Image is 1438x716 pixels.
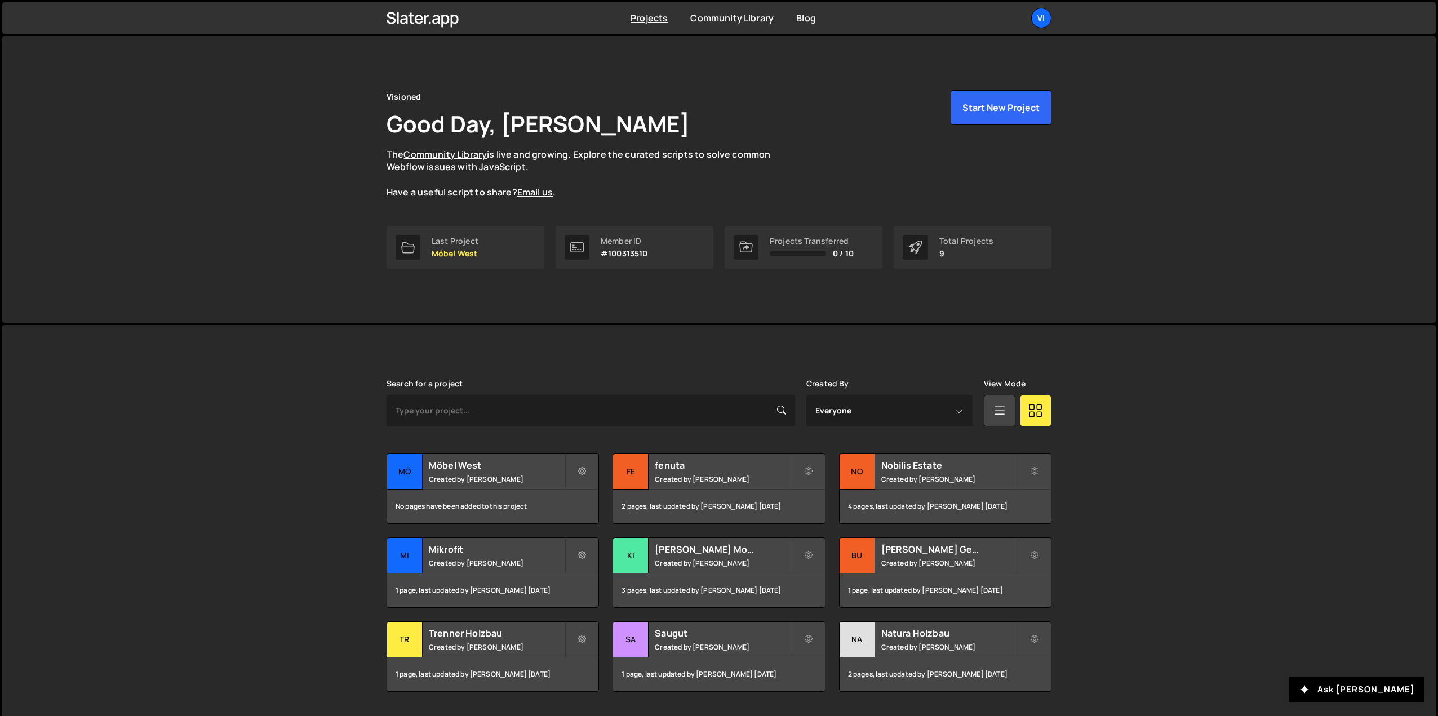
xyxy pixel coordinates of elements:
[387,621,599,692] a: Tr Trenner Holzbau Created by [PERSON_NAME] 1 page, last updated by [PERSON_NAME] [DATE]
[613,490,824,523] div: 2 pages, last updated by [PERSON_NAME] [DATE]
[655,459,791,472] h2: fenuta
[655,474,791,484] small: Created by [PERSON_NAME]
[387,537,599,608] a: Mi Mikrofit Created by [PERSON_NAME] 1 page, last updated by [PERSON_NAME] [DATE]
[432,249,478,258] p: Möbel West
[939,249,993,258] p: 9
[387,657,598,691] div: 1 page, last updated by [PERSON_NAME] [DATE]
[840,573,1051,607] div: 1 page, last updated by [PERSON_NAME] [DATE]
[881,642,1017,652] small: Created by [PERSON_NAME]
[655,543,791,555] h2: [PERSON_NAME] Montagen
[387,538,423,573] div: Mi
[613,454,649,490] div: fe
[840,490,1051,523] div: 4 pages, last updated by [PERSON_NAME] [DATE]
[796,12,816,24] a: Blog
[613,537,825,608] a: Ki [PERSON_NAME] Montagen Created by [PERSON_NAME] 3 pages, last updated by [PERSON_NAME] [DATE]
[429,627,565,639] h2: Trenner Holzbau
[387,395,795,426] input: Type your project...
[881,627,1017,639] h2: Natura Holzbau
[387,226,544,269] a: Last Project Möbel West
[655,627,791,639] h2: Saugut
[690,12,774,24] a: Community Library
[387,453,599,524] a: Mö Möbel West Created by [PERSON_NAME] No pages have been added to this project
[517,186,553,198] a: Email us
[601,237,648,246] div: Member ID
[613,622,649,657] div: Sa
[951,90,1051,125] button: Start New Project
[387,490,598,523] div: No pages have been added to this project
[881,474,1017,484] small: Created by [PERSON_NAME]
[840,538,875,573] div: Bu
[429,642,565,652] small: Created by [PERSON_NAME]
[387,454,423,490] div: Mö
[881,543,1017,555] h2: [PERSON_NAME] Gebäudetechnik
[429,558,565,568] small: Created by [PERSON_NAME]
[387,90,421,104] div: Visioned
[387,622,423,657] div: Tr
[839,453,1051,524] a: No Nobilis Estate Created by [PERSON_NAME] 4 pages, last updated by [PERSON_NAME] [DATE]
[429,543,565,555] h2: Mikrofit
[631,12,668,24] a: Projects
[613,573,824,607] div: 3 pages, last updated by [PERSON_NAME] [DATE]
[1289,677,1424,702] button: Ask [PERSON_NAME]
[881,459,1017,472] h2: Nobilis Estate
[655,642,791,652] small: Created by [PERSON_NAME]
[387,573,598,607] div: 1 page, last updated by [PERSON_NAME] [DATE]
[839,621,1051,692] a: Na Natura Holzbau Created by [PERSON_NAME] 2 pages, last updated by [PERSON_NAME] [DATE]
[839,537,1051,608] a: Bu [PERSON_NAME] Gebäudetechnik Created by [PERSON_NAME] 1 page, last updated by [PERSON_NAME] [D...
[613,621,825,692] a: Sa Saugut Created by [PERSON_NAME] 1 page, last updated by [PERSON_NAME] [DATE]
[833,249,854,258] span: 0 / 10
[1031,8,1051,28] a: Vi
[613,538,649,573] div: Ki
[429,474,565,484] small: Created by [PERSON_NAME]
[939,237,993,246] div: Total Projects
[840,454,875,490] div: No
[840,622,875,657] div: Na
[387,148,792,199] p: The is live and growing. Explore the curated scripts to solve common Webflow issues with JavaScri...
[655,558,791,568] small: Created by [PERSON_NAME]
[387,379,463,388] label: Search for a project
[806,379,849,388] label: Created By
[613,657,824,691] div: 1 page, last updated by [PERSON_NAME] [DATE]
[432,237,478,246] div: Last Project
[429,459,565,472] h2: Möbel West
[840,657,1051,691] div: 2 pages, last updated by [PERSON_NAME] [DATE]
[984,379,1026,388] label: View Mode
[770,237,854,246] div: Projects Transferred
[881,558,1017,568] small: Created by [PERSON_NAME]
[613,453,825,524] a: fe fenuta Created by [PERSON_NAME] 2 pages, last updated by [PERSON_NAME] [DATE]
[601,249,648,258] p: #100313510
[387,108,690,139] h1: Good Day, [PERSON_NAME]
[403,148,487,161] a: Community Library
